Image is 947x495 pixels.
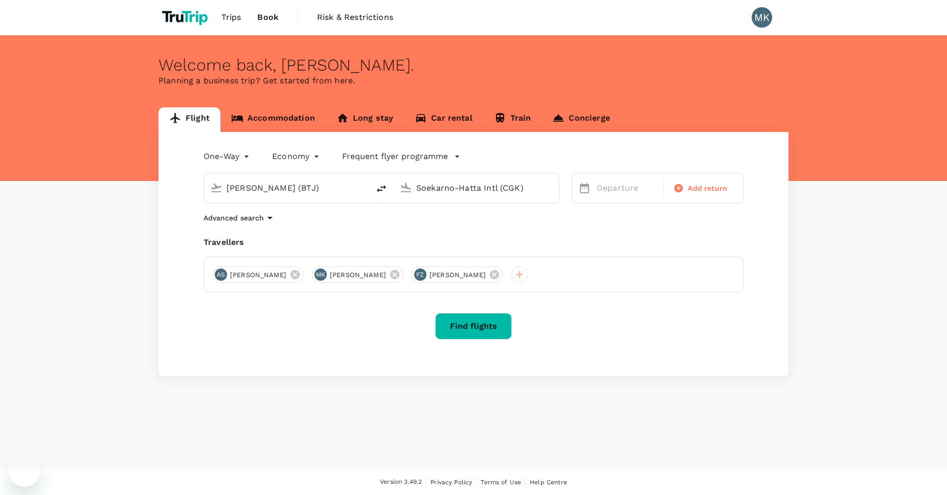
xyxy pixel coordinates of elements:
[380,477,422,487] span: Version 3.49.2
[224,270,292,280] span: [PERSON_NAME]
[481,477,521,488] a: Terms of Use
[221,11,241,24] span: Trips
[204,236,743,249] div: Travellers
[204,212,276,224] button: Advanced search
[362,187,364,189] button: Open
[326,107,404,132] a: Long stay
[431,479,472,486] span: Privacy Policy
[688,183,727,194] span: Add return
[414,268,426,281] div: FZ
[314,268,327,281] div: MK
[342,150,448,163] p: Frequent flyer programme
[369,176,394,201] button: delete
[212,266,304,283] div: AS[PERSON_NAME]
[159,56,788,75] div: Welcome back , [PERSON_NAME] .
[412,266,503,283] div: FZ[PERSON_NAME]
[597,182,657,194] p: Departure
[312,266,403,283] div: MK[PERSON_NAME]
[215,268,227,281] div: AS
[317,11,393,24] span: Risk & Restrictions
[752,7,772,28] div: MK
[159,75,788,87] p: Planning a business trip? Get started from here.
[404,107,483,132] a: Car rental
[431,477,472,488] a: Privacy Policy
[227,180,348,196] input: Depart from
[324,270,392,280] span: [PERSON_NAME]
[530,479,567,486] span: Help Centre
[8,454,41,487] iframe: Button to launch messaging window
[542,107,620,132] a: Concierge
[416,180,537,196] input: Going to
[483,107,542,132] a: Train
[435,313,512,340] button: Find flights
[204,148,252,165] div: One-Way
[257,11,279,24] span: Book
[159,6,213,29] img: TruTrip logo
[552,187,554,189] button: Open
[272,148,322,165] div: Economy
[423,270,492,280] span: [PERSON_NAME]
[481,479,521,486] span: Terms of Use
[204,213,264,223] p: Advanced search
[159,107,220,132] a: Flight
[220,107,326,132] a: Accommodation
[530,477,567,488] a: Help Centre
[342,150,460,163] button: Frequent flyer programme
